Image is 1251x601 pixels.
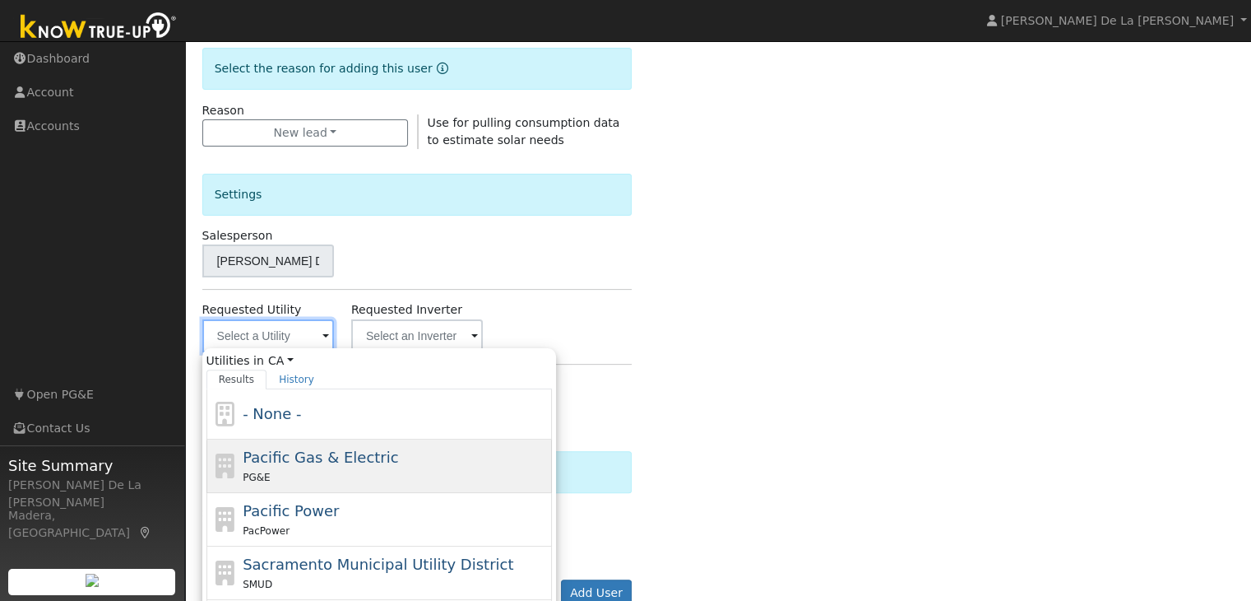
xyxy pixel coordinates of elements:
div: Select the reason for adding this user [202,48,632,90]
label: Salesperson [202,227,273,245]
label: Reason [202,102,244,119]
input: Select a User [202,245,334,277]
span: Sacramento Municipal Utility District [243,556,513,573]
span: SMUD [243,579,272,590]
a: History [266,370,327,389]
div: [PERSON_NAME] De La [PERSON_NAME] [8,477,176,511]
span: Use for pulling consumption data to estimate solar needs [428,116,620,147]
span: Site Summary [8,454,176,477]
img: Know True-Up [12,9,185,46]
input: Select an Inverter [351,319,483,352]
div: Madera, [GEOGRAPHIC_DATA] [8,507,176,542]
a: Map [138,526,153,539]
button: New lead [202,119,409,147]
span: PacPower [243,525,290,537]
span: Utilities in [206,352,552,370]
a: CA [268,352,294,370]
span: Pacific Gas & Electric [243,449,398,466]
span: [PERSON_NAME] De La [PERSON_NAME] [1001,14,1234,27]
label: Requested Utility [202,301,302,319]
span: Pacific Power [243,502,339,519]
div: Settings [202,174,632,216]
a: Reason for new user [433,62,448,75]
a: Results [206,370,267,389]
span: PG&E [243,472,270,483]
span: - None - [243,405,301,422]
input: Select a Utility [202,319,334,352]
label: Requested Inverter [351,301,462,319]
img: retrieve [86,574,99,587]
